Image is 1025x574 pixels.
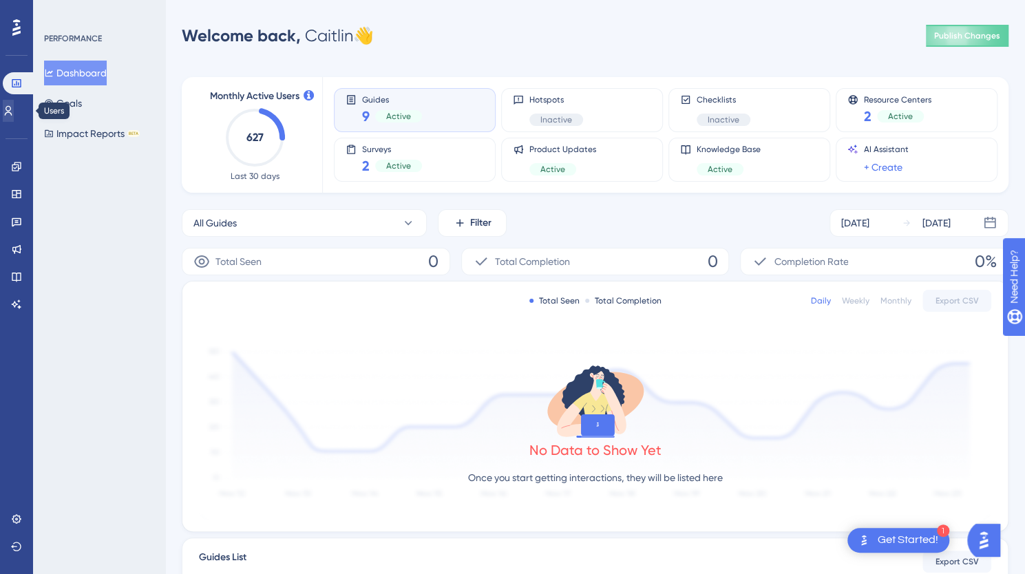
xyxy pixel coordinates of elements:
div: PERFORMANCE [44,33,102,44]
p: Once you start getting interactions, they will be listed here [468,469,723,486]
span: Inactive [708,114,739,125]
span: Checklists [697,94,750,105]
div: 1 [937,524,949,537]
a: + Create [864,159,902,176]
button: Dashboard [44,61,107,85]
span: Monthly Active Users [210,88,299,105]
span: Active [708,164,732,175]
span: Hotspots [529,94,583,105]
span: Surveys [362,144,422,153]
span: Welcome back, [182,25,301,45]
span: Export CSV [936,295,979,306]
span: Total Completion [495,253,570,270]
text: 627 [246,131,264,144]
div: BETA [127,130,140,137]
button: Goals [44,91,82,116]
iframe: UserGuiding AI Assistant Launcher [967,520,1008,561]
span: 9 [362,107,370,126]
span: Product Updates [529,144,596,155]
span: 0 [428,251,438,273]
div: Total Completion [585,295,662,306]
button: Export CSV [922,551,991,573]
span: Active [386,111,411,122]
button: All Guides [182,209,427,237]
button: Impact ReportsBETA [44,121,140,146]
span: 0 [707,251,717,273]
div: Daily [811,295,831,306]
div: Weekly [842,295,869,306]
button: Filter [438,209,507,237]
span: Total Seen [215,253,262,270]
div: Monthly [880,295,911,306]
img: launcher-image-alternative-text [856,532,872,549]
span: Need Help? [32,3,86,20]
div: [DATE] [841,215,869,231]
span: 0% [975,251,997,273]
span: Knowledge Base [697,144,761,155]
span: Active [888,111,913,122]
div: [DATE] [922,215,951,231]
span: AI Assistant [864,144,909,155]
button: Publish Changes [926,25,1008,47]
span: Active [540,164,565,175]
span: Guides [362,94,422,104]
span: Inactive [540,114,572,125]
div: Get Started! [878,533,938,548]
span: Export CSV [936,556,979,567]
span: Last 30 days [231,171,279,182]
span: Resource Centers [864,94,931,104]
span: 2 [362,156,370,176]
span: Completion Rate [774,253,848,270]
span: All Guides [193,215,237,231]
div: No Data to Show Yet [529,440,662,460]
div: Total Seen [529,295,580,306]
span: 2 [864,107,871,126]
span: Active [386,160,411,171]
div: Caitlin 👋 [182,25,374,47]
span: Guides List [199,549,246,574]
button: Export CSV [922,290,991,312]
span: Publish Changes [934,30,1000,41]
span: Filter [470,215,492,231]
div: Open Get Started! checklist, remaining modules: 1 [847,528,949,553]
